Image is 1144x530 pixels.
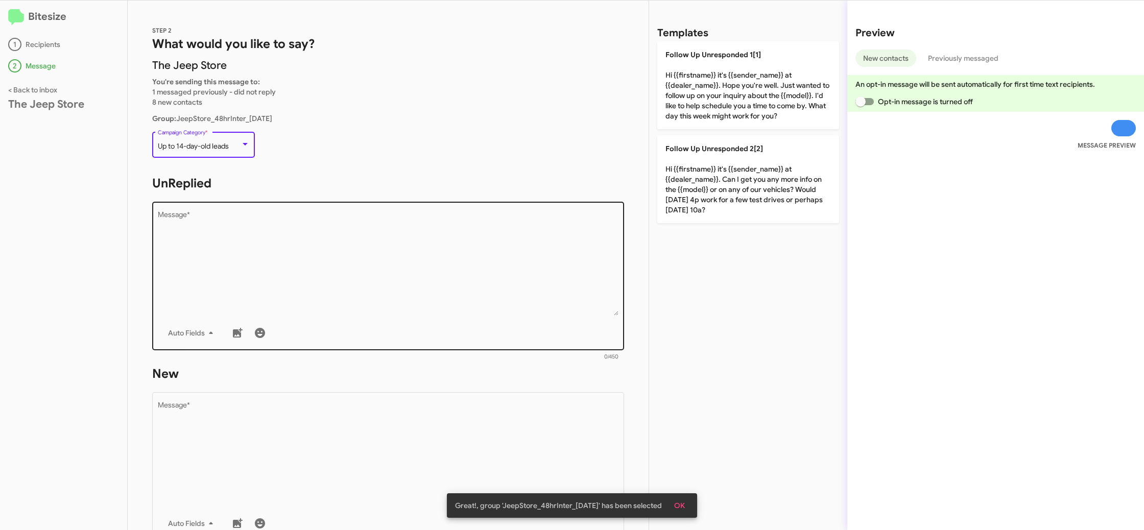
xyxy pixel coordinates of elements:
[8,59,21,73] div: 2
[666,496,693,515] button: OK
[152,77,260,86] b: You're sending this message to:
[8,38,119,51] div: Recipients
[8,9,119,26] h2: Bitesize
[665,50,761,59] span: Follow Up Unresponded 1[1]
[928,50,998,67] span: Previously messaged
[152,36,624,52] h1: What would you like to say?
[1078,140,1136,151] small: MESSAGE PREVIEW
[863,50,909,67] span: New contacts
[855,79,1136,89] p: An opt-in message will be sent automatically for first time text recipients.
[8,38,21,51] div: 1
[152,27,172,34] span: STEP 2
[455,500,662,511] span: Great!, group 'JeepStore_48hrInter_[DATE]' has been selected
[665,144,763,153] span: Follow Up Unresponded 2[2]
[657,135,839,223] p: Hi {{firstname}} it's {{sender_name}} at {{dealer_name}}. Can I get you any more info on the {{mo...
[674,496,685,515] span: OK
[168,324,217,342] span: Auto Fields
[8,59,119,73] div: Message
[158,141,229,151] span: Up to 14-day-old leads
[152,114,176,123] b: Group:
[855,25,1136,41] h2: Preview
[8,99,119,109] div: The Jeep Store
[152,175,624,191] h1: UnReplied
[920,50,1006,67] button: Previously messaged
[152,366,624,382] h1: New
[152,114,272,123] span: JeepStore_48hrInter_[DATE]
[8,85,57,94] a: < Back to inbox
[878,95,973,108] span: Opt-in message is turned off
[657,25,708,41] h2: Templates
[152,60,624,70] p: The Jeep Store
[657,41,839,129] p: Hi {{firstname}} it's {{sender_name}} at {{dealer_name}}. Hope you're well. Just wanted to follow...
[604,354,618,360] mat-hint: 0/450
[160,324,225,342] button: Auto Fields
[152,87,276,97] span: 1 messaged previously - did not reply
[8,9,24,26] img: logo-minimal.svg
[152,98,202,107] span: 8 new contacts
[855,50,916,67] button: New contacts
